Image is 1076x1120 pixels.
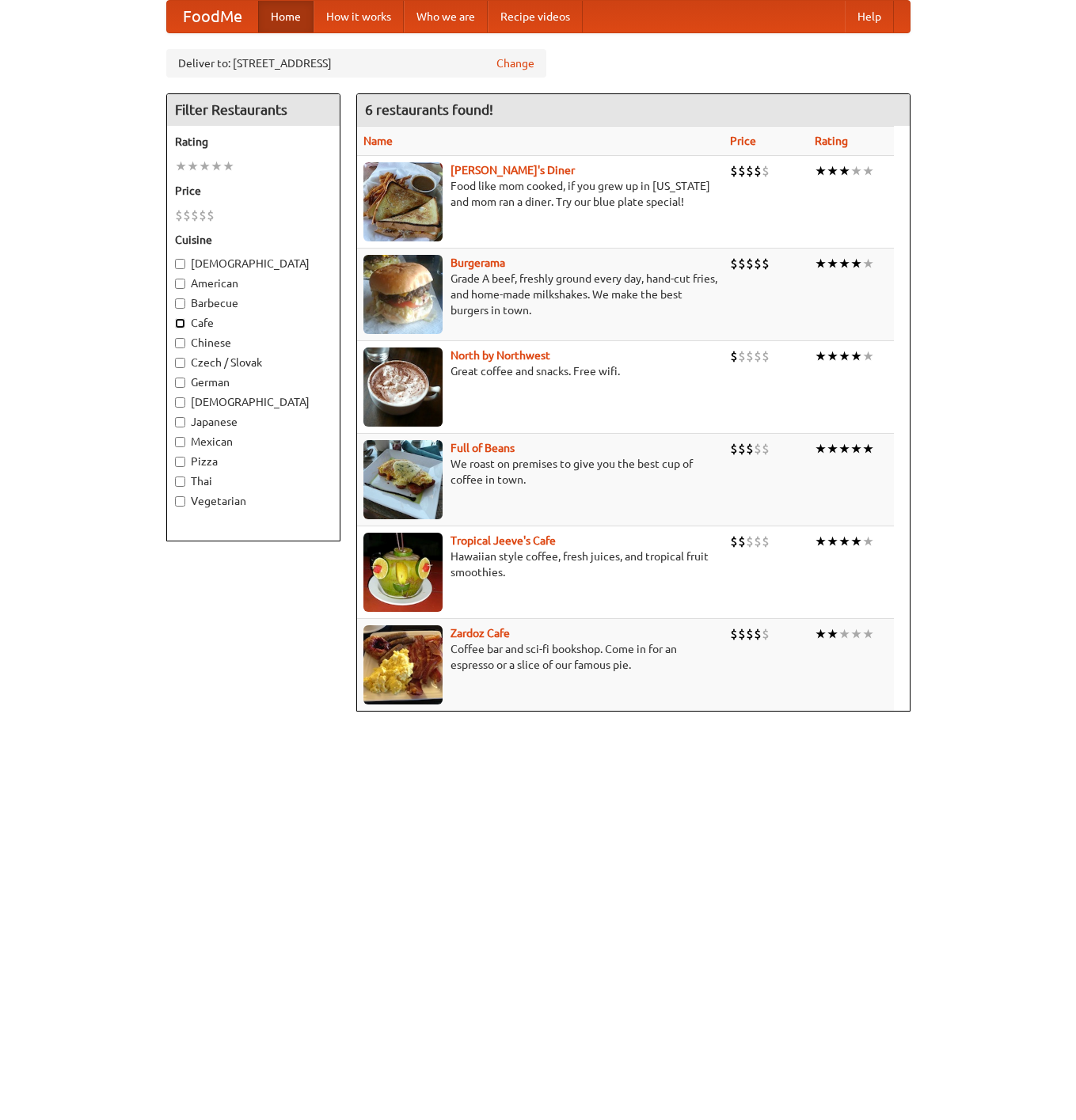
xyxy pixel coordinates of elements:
[175,279,185,289] input: American
[175,335,332,351] label: Chinese
[815,440,827,457] li: ★
[175,295,332,311] label: Barbecue
[746,347,754,365] li: $
[363,135,393,147] a: Name
[175,134,332,150] h5: Rating
[175,315,332,331] label: Cafe
[166,49,546,78] div: Deliver to: [STREET_ADDRESS]
[175,397,185,408] input: [DEMOGRAPHIC_DATA]
[815,162,827,180] li: ★
[746,533,754,550] li: $
[175,414,332,430] label: Japanese
[754,625,762,643] li: $
[738,162,746,180] li: $
[738,255,746,272] li: $
[175,259,185,269] input: [DEMOGRAPHIC_DATA]
[730,625,738,643] li: $
[199,158,211,175] li: ★
[363,625,443,704] img: zardoz.jpg
[175,378,185,388] input: German
[363,549,717,580] p: Hawaiian style coffee, fresh juices, and tropical fruit smoothies.
[175,158,187,175] li: ★
[845,1,894,32] a: Help
[827,533,838,550] li: ★
[175,434,332,450] label: Mexican
[363,456,717,488] p: We roast on premises to give you the best cup of coffee in town.
[175,496,185,507] input: Vegetarian
[175,275,332,291] label: American
[175,437,185,447] input: Mexican
[365,102,493,117] ng-pluralize: 6 restaurants found!
[754,440,762,457] li: $
[746,440,754,457] li: $
[862,625,874,643] li: ★
[175,493,332,509] label: Vegetarian
[175,232,332,248] h5: Cuisine
[211,158,222,175] li: ★
[815,625,827,643] li: ★
[838,347,850,365] li: ★
[167,1,258,32] a: FoodMe
[815,255,827,272] li: ★
[183,207,191,224] li: $
[363,162,443,241] img: sallys.jpg
[762,347,770,365] li: $
[363,363,717,379] p: Great coffee and snacks. Free wifi.
[175,207,183,224] li: $
[850,440,862,457] li: ★
[730,135,756,147] a: Price
[175,256,332,271] label: [DEMOGRAPHIC_DATA]
[738,533,746,550] li: $
[827,440,838,457] li: ★
[762,162,770,180] li: $
[838,533,850,550] li: ★
[746,162,754,180] li: $
[222,158,234,175] li: ★
[754,162,762,180] li: $
[451,627,510,640] a: Zardoz Cafe
[862,255,874,272] li: ★
[815,533,827,550] li: ★
[738,347,746,365] li: $
[363,641,717,673] p: Coffee bar and sci-fi bookshop. Come in for an espresso or a slice of our famous pie.
[404,1,488,32] a: Who we are
[451,256,505,269] a: Burgerama
[175,318,185,328] input: Cafe
[314,1,404,32] a: How it works
[838,255,850,272] li: ★
[175,298,185,309] input: Barbecue
[746,255,754,272] li: $
[451,164,575,177] a: [PERSON_NAME]'s Diner
[363,178,717,210] p: Food like mom cooked, if you grew up in [US_STATE] and mom ran a diner. Try our blue plate special!
[730,533,738,550] li: $
[451,349,550,362] a: North by Northwest
[175,454,332,469] label: Pizza
[167,94,340,126] h4: Filter Restaurants
[850,162,862,180] li: ★
[730,440,738,457] li: $
[762,440,770,457] li: $
[199,207,207,224] li: $
[175,473,332,489] label: Thai
[827,625,838,643] li: ★
[838,440,850,457] li: ★
[862,347,874,365] li: ★
[488,1,583,32] a: Recipe videos
[827,162,838,180] li: ★
[363,440,443,519] img: beans.jpg
[746,625,754,643] li: $
[730,347,738,365] li: $
[838,625,850,643] li: ★
[451,442,515,454] a: Full of Beans
[850,533,862,550] li: ★
[363,533,443,612] img: jeeves.jpg
[363,255,443,334] img: burgerama.jpg
[496,55,534,71] a: Change
[850,625,862,643] li: ★
[754,255,762,272] li: $
[187,158,199,175] li: ★
[762,533,770,550] li: $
